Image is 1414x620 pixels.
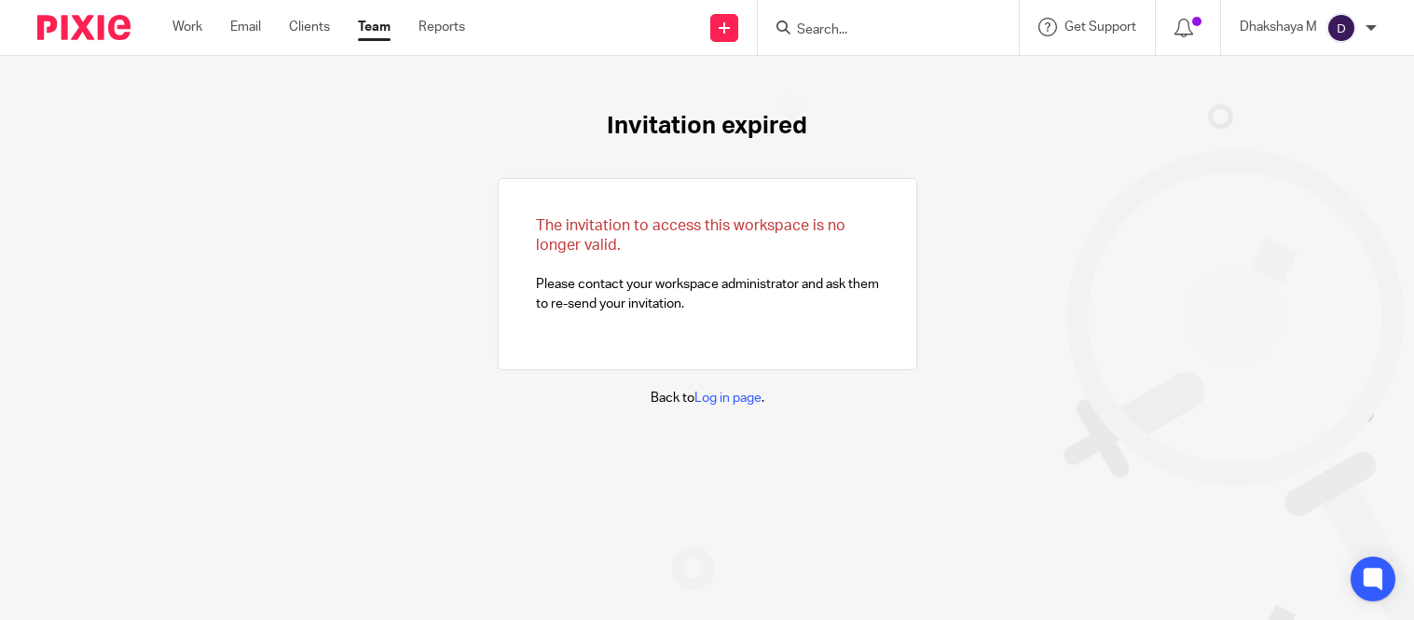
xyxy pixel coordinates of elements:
p: Back to . [651,389,764,407]
a: Work [172,18,202,36]
h1: Invitation expired [607,112,807,141]
img: svg%3E [1326,13,1356,43]
p: Please contact your workspace administrator and ask them to re-send your invitation. [536,216,879,313]
a: Team [358,18,391,36]
input: Search [795,22,963,39]
span: The invitation to access this workspace is no longer valid. [536,218,845,253]
a: Email [230,18,261,36]
span: Get Support [1064,21,1136,34]
p: Dhakshaya M [1240,18,1317,36]
a: Log in page [694,392,762,405]
img: Pixie [37,15,130,40]
a: Clients [289,18,330,36]
a: Reports [419,18,465,36]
